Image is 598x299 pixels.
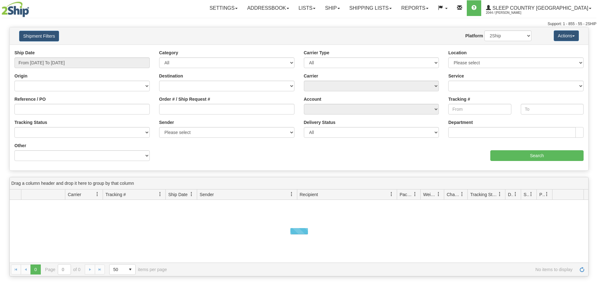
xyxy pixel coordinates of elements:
span: Page of 0 [45,264,81,275]
span: items per page [109,264,167,275]
label: Order # / Ship Request # [159,96,210,102]
span: Charge [447,191,460,198]
span: No items to display [176,267,573,272]
input: To [521,104,584,115]
a: Carrier filter column settings [92,189,103,200]
label: Origin [14,73,27,79]
a: Tracking Status filter column settings [494,189,505,200]
a: Recipient filter column settings [386,189,397,200]
label: Other [14,142,26,149]
label: Carrier [304,73,318,79]
span: Page 0 [30,264,40,275]
label: Delivery Status [304,119,336,125]
a: Pickup Status filter column settings [541,189,552,200]
div: grid grouping header [10,177,588,190]
label: Tracking # [448,96,470,102]
a: Packages filter column settings [410,189,420,200]
label: Category [159,50,178,56]
span: Sleep Country [GEOGRAPHIC_DATA] [491,5,588,11]
label: Account [304,96,321,102]
label: Service [448,73,464,79]
a: Reports [396,0,433,16]
label: Location [448,50,466,56]
a: Weight filter column settings [433,189,444,200]
a: Tracking # filter column settings [155,189,165,200]
a: Settings [205,0,242,16]
span: Packages [400,191,413,198]
a: Shipping lists [345,0,396,16]
span: select [125,264,135,275]
a: Sender filter column settings [286,189,297,200]
div: Support: 1 - 855 - 55 - 2SHIP [2,21,596,27]
span: Page sizes drop down [109,264,136,275]
span: Tracking Status [470,191,498,198]
iframe: chat widget [584,117,597,181]
span: Sender [200,191,214,198]
span: Shipment Issues [524,191,529,198]
input: From [448,104,511,115]
button: Shipment Filters [19,31,59,41]
a: Shipment Issues filter column settings [526,189,536,200]
button: Actions [554,30,579,41]
label: Destination [159,73,183,79]
span: Carrier [68,191,81,198]
img: logo2044.jpg [2,2,29,17]
a: Lists [294,0,320,16]
span: Delivery Status [508,191,513,198]
span: Recipient [300,191,318,198]
span: 2044 / [PERSON_NAME] [486,10,533,16]
a: Refresh [577,264,587,275]
a: Sleep Country [GEOGRAPHIC_DATA] 2044 / [PERSON_NAME] [481,0,596,16]
label: Ship Date [14,50,35,56]
label: Carrier Type [304,50,329,56]
label: Reference / PO [14,96,46,102]
a: Delivery Status filter column settings [510,189,521,200]
span: Pickup Status [539,191,545,198]
label: Sender [159,119,174,125]
span: Tracking # [105,191,126,198]
a: Ship [320,0,344,16]
input: Search [490,150,584,161]
span: Ship Date [168,191,187,198]
a: Ship Date filter column settings [186,189,197,200]
a: Charge filter column settings [457,189,467,200]
span: 50 [113,266,121,273]
span: Weight [423,191,436,198]
label: Department [448,119,473,125]
a: Addressbook [242,0,294,16]
label: Tracking Status [14,119,47,125]
label: Platform [465,33,483,39]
